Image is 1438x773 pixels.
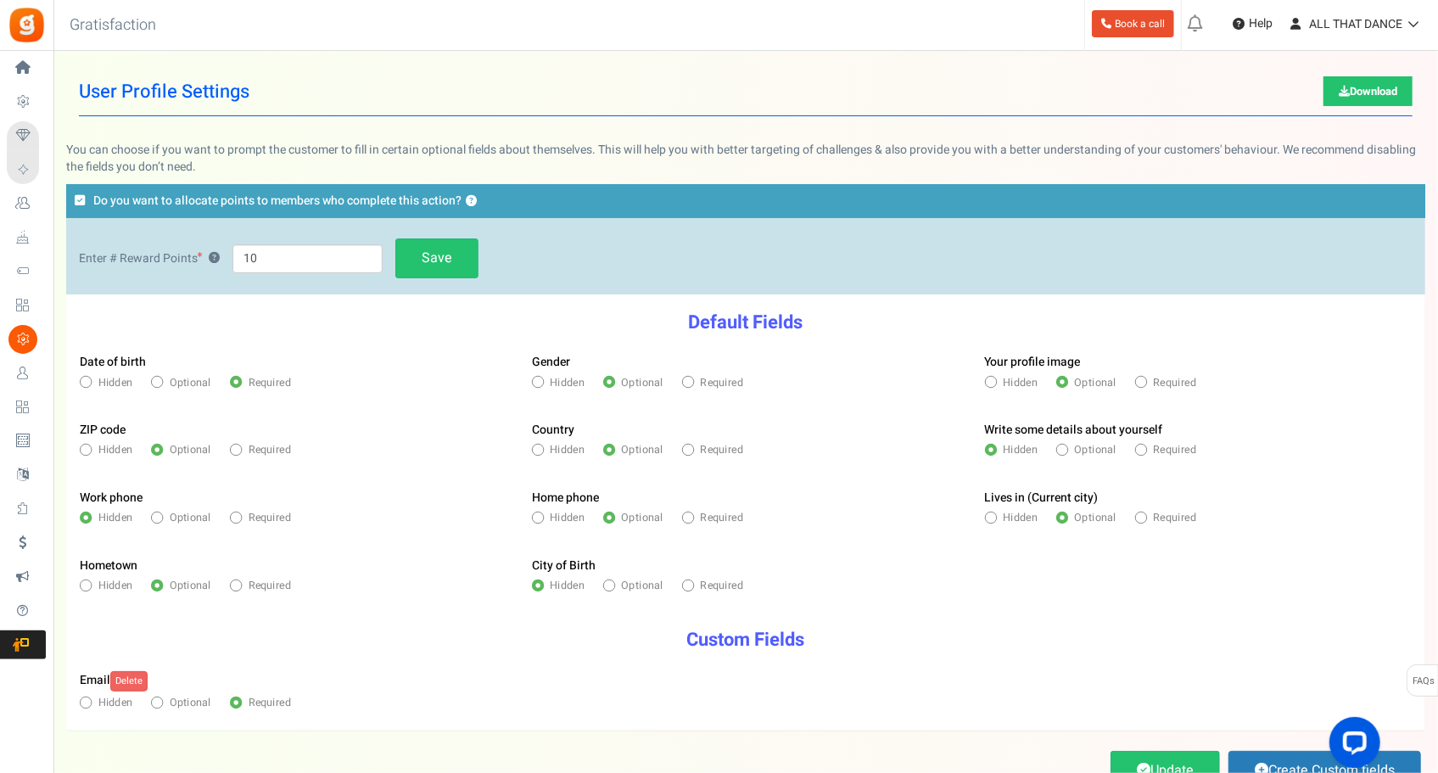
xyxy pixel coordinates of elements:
[701,511,743,526] span: Required
[622,511,663,526] span: Optional
[93,193,462,210] span: Do you want to allocate points to members who complete this action?
[532,422,574,439] label: Country
[249,443,291,458] span: Required
[701,443,743,458] span: Required
[67,312,1424,333] h3: Default Fields
[395,238,478,278] a: Save
[532,490,599,507] label: Home phone
[1003,375,1038,390] span: Hidden
[1092,10,1174,37] a: Book a call
[170,696,211,711] span: Optional
[532,354,570,371] label: Gender
[1153,375,1195,390] span: Required
[8,6,46,44] img: Gratisfaction
[170,443,211,458] span: Optional
[98,696,133,711] span: Hidden
[1245,15,1273,32] span: Help
[532,557,596,574] label: City of Birth
[551,375,585,390] span: Hidden
[80,422,126,439] label: ZIP code
[170,579,211,594] span: Optional
[249,696,291,711] span: Required
[249,511,291,526] span: Required
[98,579,133,594] span: Hidden
[1003,443,1038,458] span: Hidden
[985,490,1099,507] label: Lives in (Current city)
[98,511,133,526] span: Hidden
[80,671,148,692] label: Email
[1074,375,1116,390] span: Optional
[551,511,585,526] span: Hidden
[209,253,220,264] button: ?
[622,443,663,458] span: Optional
[170,375,211,390] span: Optional
[80,490,143,507] label: Work phone
[80,354,146,371] label: Date of birth
[551,579,585,594] span: Hidden
[249,579,291,594] span: Required
[1309,15,1402,33] span: ALL THAT DANCE
[1153,443,1195,458] span: Required
[170,511,211,526] span: Optional
[1074,443,1116,458] span: Optional
[66,142,1425,176] p: You can choose if you want to prompt the customer to fill in certain optional fields about themse...
[701,375,743,390] span: Required
[701,579,743,594] span: Required
[1323,76,1413,106] a: Download
[98,375,133,390] span: Hidden
[79,250,220,267] div: Enter # Reward Points
[79,68,1413,116] h1: User Profile Settings
[622,375,663,390] span: Optional
[622,579,663,594] span: Optional
[1074,511,1116,526] span: Optional
[249,375,291,390] span: Required
[985,422,1163,439] label: Write some details about yourself
[51,8,175,42] h3: Gratisfaction
[80,557,137,574] label: Hometown
[110,671,148,692] a: Delete
[98,443,133,458] span: Hidden
[466,196,477,207] button: Do you want to allocate points to members who complete this action?
[1003,511,1038,526] span: Hidden
[1412,665,1435,697] span: FAQs
[1226,10,1279,37] a: Help
[985,354,1081,371] label: Your profile image
[551,443,585,458] span: Hidden
[1153,511,1195,526] span: Required
[67,630,1424,650] h3: Custom Fields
